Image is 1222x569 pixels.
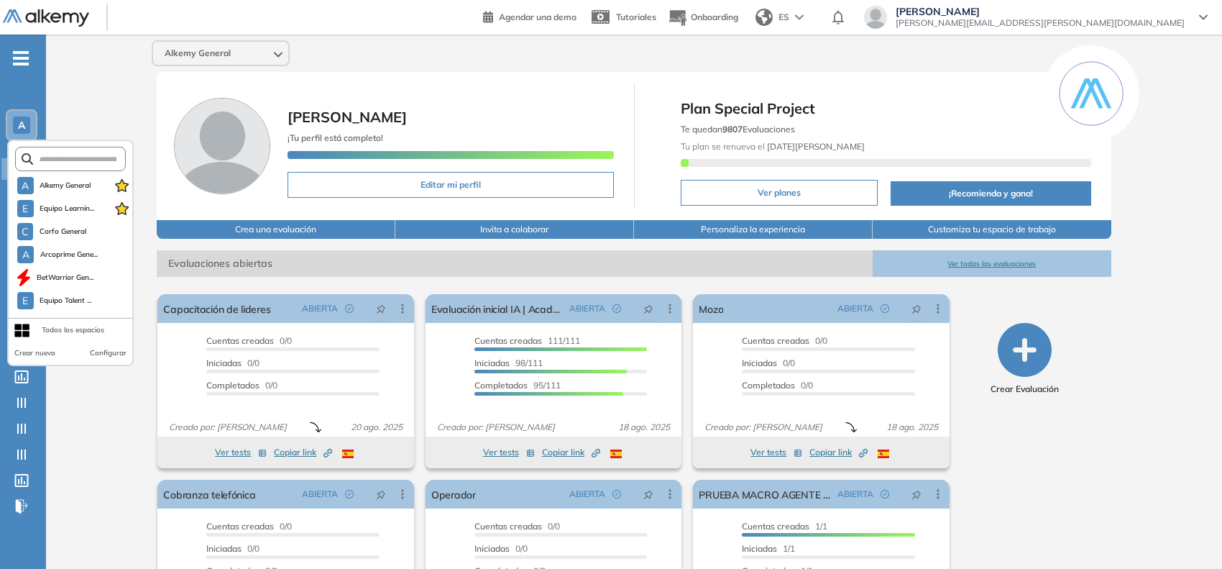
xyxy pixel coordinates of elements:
span: Corfo General [39,226,87,237]
button: pushpin [365,483,397,506]
span: Cuentas creadas [474,521,542,532]
div: Todos los espacios [42,324,104,336]
button: Invita a colaborar [395,220,634,239]
span: 98/111 [474,358,543,368]
span: C [22,226,29,237]
span: Alkemy General [165,47,231,59]
span: Creado por: [PERSON_NAME] [163,421,293,434]
button: Crea una evaluación [157,220,395,239]
span: ABIERTA [837,302,873,315]
a: PRUEBA MACRO AGENTE AI [699,480,832,509]
span: check-circle [881,304,889,313]
span: pushpin [911,488,922,500]
span: Completados [206,380,259,391]
button: Editar mi perfil [288,172,613,198]
span: Iniciadas [206,358,242,368]
span: [PERSON_NAME] [288,108,407,126]
span: 0/0 [742,358,795,368]
span: 0/0 [474,521,560,532]
span: ABIERTA [302,488,338,501]
img: arrow [795,14,804,20]
span: 0/0 [742,380,813,391]
span: Creado por: [PERSON_NAME] [431,421,561,434]
span: Plan Special Project [681,98,1091,119]
img: ESP [878,450,889,458]
span: Cuentas creadas [742,335,809,346]
span: Copiar link [809,446,868,459]
img: world [755,9,773,26]
b: [DATE][PERSON_NAME] [765,141,865,152]
span: check-circle [881,490,889,499]
span: Cuentas creadas [206,521,274,532]
span: check-circle [612,490,621,499]
img: Logo [3,9,89,27]
span: Equipo Learnin... [40,203,95,214]
img: ESP [342,450,354,458]
span: Copiar link [542,446,600,459]
span: ABIERTA [569,488,605,501]
b: 9807 [722,124,743,135]
span: Cuentas creadas [474,335,542,346]
span: ABIERTA [837,488,873,501]
span: 0/0 [206,543,259,554]
span: 18 ago. 2025 [881,421,944,434]
span: Iniciadas [474,358,510,368]
span: check-circle [612,304,621,313]
button: Crear nuevo [14,347,55,359]
span: 18 ago. 2025 [612,421,676,434]
span: BetWarrior Gen... [37,272,93,283]
span: A [18,119,25,131]
button: Copiar link [542,444,600,461]
span: [PERSON_NAME][EMAIL_ADDRESS][PERSON_NAME][DOMAIN_NAME] [896,17,1185,29]
span: Tutoriales [616,12,656,22]
span: Cuentas creadas [206,335,274,346]
span: pushpin [643,303,653,314]
span: Equipo Talent ... [40,295,92,306]
span: 0/0 [206,521,292,532]
span: 1/1 [742,543,795,554]
span: Onboarding [691,12,738,22]
span: Cuentas creadas [742,521,809,532]
span: Alkemy General [40,180,91,191]
span: Iniciadas [474,543,510,554]
button: pushpin [633,483,664,506]
button: Onboarding [668,2,738,33]
span: Iniciadas [206,543,242,554]
span: ¡Tu perfil está completo! [288,132,383,143]
span: check-circle [345,490,354,499]
span: 111/111 [474,335,580,346]
span: Te quedan Evaluaciones [681,124,795,135]
button: Ver tests [215,444,267,461]
span: pushpin [376,488,386,500]
span: Evaluaciones abiertas [157,250,872,277]
button: pushpin [901,483,932,506]
span: Arcoprime Gene... [40,249,98,260]
a: Cobranza telefónica [163,480,255,509]
span: 0/0 [474,543,528,554]
span: ABIERTA [569,302,605,315]
span: Completados [742,380,795,391]
span: ABIERTA [302,302,338,315]
span: A [22,180,29,191]
span: [PERSON_NAME] [896,6,1185,17]
button: Customiza tu espacio de trabajo [873,220,1111,239]
button: Ver todas las evaluaciones [873,250,1111,277]
span: 0/0 [206,358,259,368]
button: Configurar [90,347,127,359]
a: Capacitación de lideres [163,294,270,323]
img: ESP [610,450,622,458]
span: Agendar una demo [499,12,576,22]
button: Copiar link [809,444,868,461]
button: Ver tests [483,444,535,461]
span: 0/0 [206,380,277,391]
button: pushpin [365,297,397,320]
button: Copiar link [274,444,332,461]
a: Agendar una demo [483,7,576,24]
span: Creado por: [PERSON_NAME] [699,421,828,434]
button: ¡Recomienda y gana! [891,181,1090,206]
span: 95/111 [474,380,561,391]
button: pushpin [901,297,932,320]
span: 20 ago. 2025 [345,421,408,434]
a: Evaluación inicial IA | Academy | Pomelo [431,294,564,323]
span: Completados [474,380,528,391]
